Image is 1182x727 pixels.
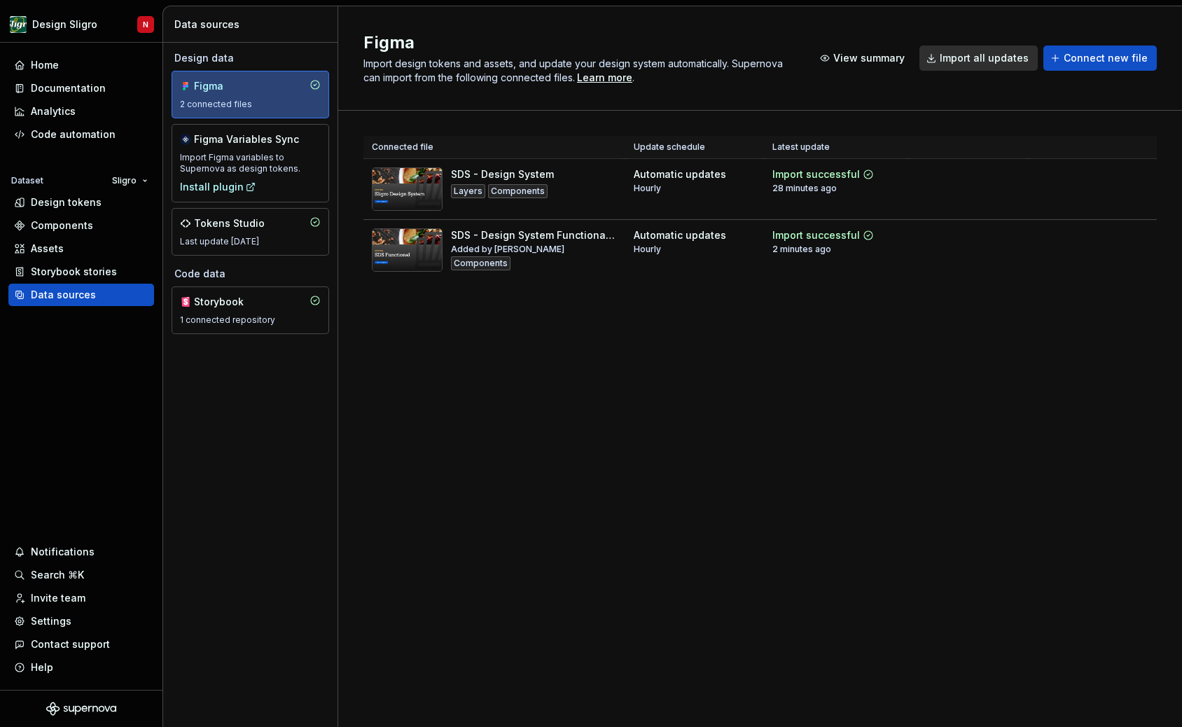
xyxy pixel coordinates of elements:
[180,99,321,110] div: 2 connected files
[11,175,43,186] div: Dataset
[363,136,625,159] th: Connected file
[31,288,96,302] div: Data sources
[577,71,632,85] a: Learn more
[634,167,726,181] div: Automatic updates
[8,587,154,609] a: Invite team
[172,51,329,65] div: Design data
[31,265,117,279] div: Storybook stories
[8,541,154,563] button: Notifications
[194,79,261,93] div: Figma
[31,104,76,118] div: Analytics
[451,167,554,181] div: SDS - Design System
[772,228,860,242] div: Import successful
[451,184,485,198] div: Layers
[143,19,148,30] div: N
[8,237,154,260] a: Assets
[31,614,71,628] div: Settings
[180,152,321,174] div: Import Figma variables to Supernova as design tokens.
[764,136,908,159] th: Latest update
[813,46,914,71] button: View summary
[8,610,154,632] a: Settings
[46,702,116,716] svg: Supernova Logo
[31,591,85,605] div: Invite team
[31,127,116,141] div: Code automation
[172,208,329,256] a: Tokens StudioLast update [DATE]
[8,123,154,146] a: Code automation
[194,216,265,230] div: Tokens Studio
[8,564,154,586] button: Search ⌘K
[172,71,329,118] a: Figma2 connected files
[8,284,154,306] a: Data sources
[31,242,64,256] div: Assets
[451,228,617,242] div: SDS - Design System Functional Documentation
[634,244,661,255] div: Hourly
[772,167,860,181] div: Import successful
[31,195,102,209] div: Design tokens
[634,228,726,242] div: Automatic updates
[32,18,97,32] div: Design Sligro
[625,136,764,159] th: Update schedule
[31,81,106,95] div: Documentation
[180,314,321,326] div: 1 connected repository
[575,73,634,83] span: .
[180,236,321,247] div: Last update [DATE]
[31,568,84,582] div: Search ⌘K
[172,286,329,334] a: Storybook1 connected repository
[8,656,154,679] button: Help
[3,9,160,39] button: Design SligroN
[10,16,27,33] img: 1515fa79-85a1-47b9-9547-3b635611c5f8.png
[363,32,796,54] h2: Figma
[8,261,154,283] a: Storybook stories
[8,77,154,99] a: Documentation
[833,51,905,65] span: View summary
[31,637,110,651] div: Contact support
[8,214,154,237] a: Components
[772,183,837,194] div: 28 minutes ago
[940,51,1029,65] span: Import all updates
[8,191,154,214] a: Design tokens
[451,256,510,270] div: Components
[1043,46,1157,71] button: Connect new file
[112,175,137,186] span: Sligro
[174,18,332,32] div: Data sources
[180,180,256,194] button: Install plugin
[106,171,154,191] button: Sligro
[31,219,93,233] div: Components
[8,54,154,76] a: Home
[634,183,661,194] div: Hourly
[31,660,53,674] div: Help
[31,545,95,559] div: Notifications
[451,244,564,255] div: Added by [PERSON_NAME]
[194,295,261,309] div: Storybook
[172,124,329,202] a: Figma Variables SyncImport Figma variables to Supernova as design tokens.Install plugin
[172,267,329,281] div: Code data
[772,244,831,255] div: 2 minutes ago
[8,633,154,656] button: Contact support
[8,100,154,123] a: Analytics
[1064,51,1148,65] span: Connect new file
[194,132,299,146] div: Figma Variables Sync
[488,184,548,198] div: Components
[363,57,786,83] span: Import design tokens and assets, and update your design system automatically. Supernova can impor...
[31,58,59,72] div: Home
[919,46,1038,71] button: Import all updates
